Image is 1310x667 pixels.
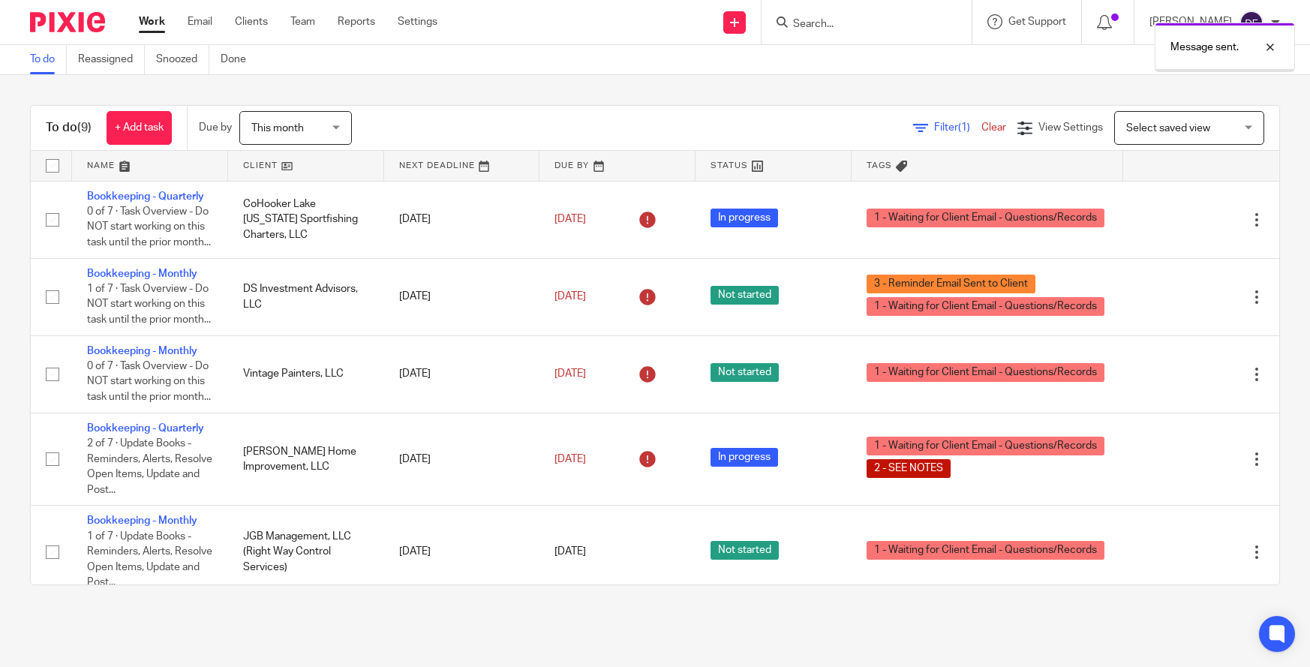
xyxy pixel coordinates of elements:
a: Done [221,45,257,74]
span: 1 - Waiting for Client Email - Questions/Records [867,297,1104,316]
td: [PERSON_NAME] Home Improvement, LLC [228,413,384,506]
a: Reassigned [78,45,145,74]
a: Clients [235,14,268,29]
a: Bookkeeping - Monthly [87,346,197,356]
span: Filter [934,122,981,133]
span: 1 of 7 · Task Overview - Do NOT start working on this task until the prior month... [87,284,211,325]
a: Snoozed [156,45,209,74]
span: 2 - SEE NOTES [867,459,951,478]
span: 1 - Waiting for Client Email - Questions/Records [867,363,1104,382]
img: svg%3E [1239,11,1263,35]
span: [DATE] [554,368,586,379]
td: [DATE] [384,258,540,335]
span: 0 of 7 · Task Overview - Do NOT start working on this task until the prior month... [87,206,211,248]
span: (9) [77,122,92,134]
span: Tags [867,161,892,170]
td: Vintage Painters, LLC [228,335,384,413]
span: [DATE] [554,214,586,224]
p: Message sent. [1170,40,1239,55]
span: In progress [711,448,778,467]
span: 1 of 7 · Update Books - Reminders, Alerts, Resolve Open Items, Update and Post... [87,531,212,588]
span: Select saved view [1126,123,1210,134]
span: This month [251,123,304,134]
a: Settings [398,14,437,29]
td: [DATE] [384,413,540,506]
td: [DATE] [384,335,540,413]
a: To do [30,45,67,74]
a: Reports [338,14,375,29]
span: 1 - Waiting for Client Email - Questions/Records [867,541,1104,560]
span: [DATE] [554,454,586,464]
span: [DATE] [554,547,586,557]
p: Due by [199,120,232,135]
td: DS Investment Advisors, LLC [228,258,384,335]
a: Work [139,14,165,29]
span: View Settings [1038,122,1103,133]
span: [DATE] [554,291,586,302]
span: Not started [711,541,779,560]
h1: To do [46,120,92,136]
span: 0 of 7 · Task Overview - Do NOT start working on this task until the prior month... [87,361,211,402]
a: Bookkeeping - Monthly [87,269,197,279]
img: Pixie [30,12,105,32]
span: 3 - Reminder Email Sent to Client [867,275,1035,293]
span: 1 - Waiting for Client Email - Questions/Records [867,209,1104,227]
span: In progress [711,209,778,227]
td: [DATE] [384,506,540,599]
span: Not started [711,363,779,382]
a: Bookkeeping - Quarterly [87,423,204,434]
td: CoHooker Lake [US_STATE] Sportfishing Charters, LLC [228,181,384,258]
span: Not started [711,286,779,305]
a: Team [290,14,315,29]
span: (1) [958,122,970,133]
a: + Add task [107,111,172,145]
span: 1 - Waiting for Client Email - Questions/Records [867,437,1104,455]
td: [DATE] [384,181,540,258]
a: Clear [981,122,1006,133]
td: JGB Management, LLC (Right Way Control Services) [228,506,384,599]
span: 2 of 7 · Update Books - Reminders, Alerts, Resolve Open Items, Update and Post... [87,438,212,495]
a: Email [188,14,212,29]
a: Bookkeeping - Monthly [87,515,197,526]
a: Bookkeeping - Quarterly [87,191,204,202]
